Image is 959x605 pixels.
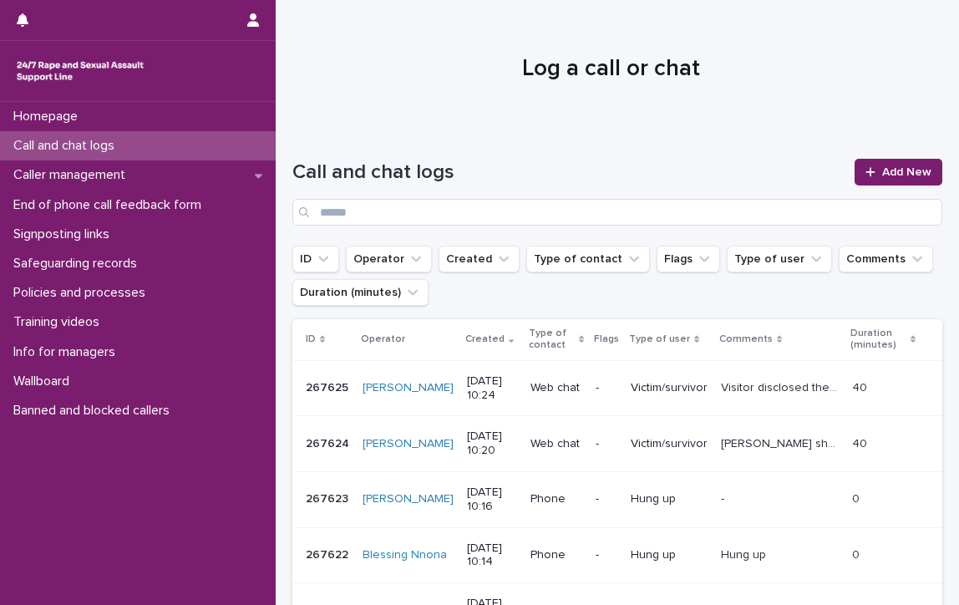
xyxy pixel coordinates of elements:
[596,381,617,395] p: -
[346,246,432,272] button: Operator
[852,378,870,395] p: 40
[852,545,863,562] p: 0
[465,330,505,348] p: Created
[467,430,517,458] p: [DATE] 10:20
[13,54,147,88] img: rhQMoQhaT3yELyF149Cw
[7,197,215,213] p: End of phone call feedback form
[7,403,183,419] p: Banned and blocked callers
[719,330,773,348] p: Comments
[306,330,316,348] p: ID
[467,374,517,403] p: [DATE] 10:24
[596,492,617,506] p: -
[292,199,942,226] input: Search
[530,548,582,562] p: Phone
[631,548,708,562] p: Hung up
[467,541,517,570] p: [DATE] 10:14
[7,374,83,389] p: Wallboard
[530,437,582,451] p: Web chat
[852,434,870,451] p: 40
[721,434,842,451] p: Chatter shared that he was abused by his neighbour when he was a child. He is having flashbacks, ...
[721,545,769,562] p: Hung up
[292,471,942,527] tr: 267623267623 [PERSON_NAME] [DATE] 10:16Phone-Hung up-- 00
[855,159,942,186] a: Add New
[7,314,113,330] p: Training videos
[7,344,129,360] p: Info for managers
[306,489,352,506] p: 267623
[721,378,842,395] p: Visitor disclosed they experienced voyeurism last night when a partner filmed them having sex wit...
[363,437,454,451] a: [PERSON_NAME]
[361,330,405,348] p: Operator
[306,545,352,562] p: 267622
[292,246,339,272] button: ID
[631,437,708,451] p: Victim/survivor
[526,246,650,272] button: Type of contact
[363,381,454,395] a: [PERSON_NAME]
[594,330,619,348] p: Flags
[292,55,930,84] h1: Log a call or chat
[292,527,942,583] tr: 267622267622 Blessing Nnona [DATE] 10:14Phone-Hung upHung upHung up 00
[7,109,91,125] p: Homepage
[363,548,447,562] a: Blessing Nnona
[530,381,582,395] p: Web chat
[530,492,582,506] p: Phone
[596,437,617,451] p: -
[439,246,520,272] button: Created
[631,381,708,395] p: Victim/survivor
[839,246,933,272] button: Comments
[629,330,690,348] p: Type of user
[306,378,352,395] p: 267625
[306,434,353,451] p: 267624
[292,360,942,416] tr: 267625267625 [PERSON_NAME] [DATE] 10:24Web chat-Victim/survivorVisitor disclosed they experienced...
[7,167,139,183] p: Caller management
[852,489,863,506] p: 0
[363,492,454,506] a: [PERSON_NAME]
[467,486,517,514] p: [DATE] 10:16
[882,166,931,178] span: Add New
[292,416,942,472] tr: 267624267624 [PERSON_NAME] [DATE] 10:20Web chat-Victim/survivor[PERSON_NAME] shared that he was a...
[596,548,617,562] p: -
[631,492,708,506] p: Hung up
[721,489,728,506] p: -
[7,226,123,242] p: Signposting links
[7,256,150,272] p: Safeguarding records
[727,246,832,272] button: Type of user
[7,285,159,301] p: Policies and processes
[7,138,128,154] p: Call and chat logs
[292,279,429,306] button: Duration (minutes)
[292,160,845,185] h1: Call and chat logs
[657,246,720,272] button: Flags
[850,324,906,355] p: Duration (minutes)
[529,324,575,355] p: Type of contact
